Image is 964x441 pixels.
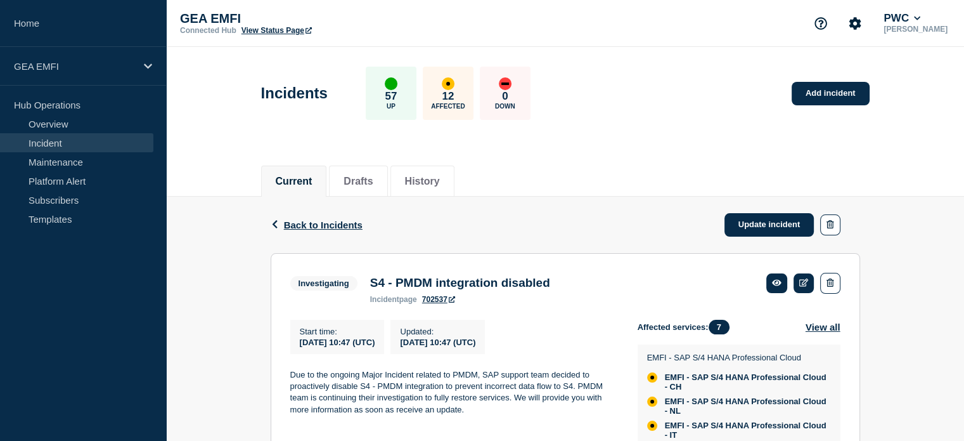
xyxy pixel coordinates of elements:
button: Account settings [842,10,868,37]
h1: Incidents [261,84,328,102]
p: Affected [431,103,465,110]
button: Current [276,176,312,187]
p: Start time : [300,327,375,336]
span: Investigating [290,276,357,291]
button: Back to Incidents [271,220,363,230]
span: incident [370,295,399,304]
div: affected [442,77,454,90]
p: Down [495,103,515,110]
button: Drafts [344,176,373,187]
button: History [405,176,440,187]
a: Add incident [792,82,870,105]
span: EMFI - SAP S/4 HANA Professional Cloud - IT [665,421,828,440]
p: [PERSON_NAME] [881,25,950,34]
p: Due to the ongoing Major Incident related to PMDM, SAP support team decided to proactively disabl... [290,369,617,416]
span: Back to Incidents [284,220,363,230]
button: Support [807,10,834,37]
p: 57 [385,90,397,103]
p: page [370,295,417,304]
span: Affected services: [638,320,736,334]
h3: S4 - PMDM integration disabled [370,276,550,290]
p: GEA EMFI [180,11,434,26]
span: EMFI - SAP S/4 HANA Professional Cloud - NL [665,397,828,416]
a: Update incident [724,213,814,237]
div: [DATE] 10:47 (UTC) [400,336,475,347]
p: 12 [442,90,454,103]
div: affected [647,397,657,407]
p: EMFI - SAP S/4 HANA Professional Cloud [647,353,828,362]
p: 0 [502,90,508,103]
button: PWC [881,12,923,25]
p: Up [387,103,395,110]
div: affected [647,372,657,383]
a: View Status Page [241,26,312,35]
p: Updated : [400,327,475,336]
span: [DATE] 10:47 (UTC) [300,338,375,347]
p: Connected Hub [180,26,236,35]
a: 702537 [422,295,455,304]
span: EMFI - SAP S/4 HANA Professional Cloud - CH [665,372,828,392]
p: GEA EMFI [14,61,136,72]
span: 7 [709,320,729,334]
div: up [385,77,397,90]
button: View all [806,320,840,334]
div: down [499,77,511,90]
div: affected [647,421,657,431]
